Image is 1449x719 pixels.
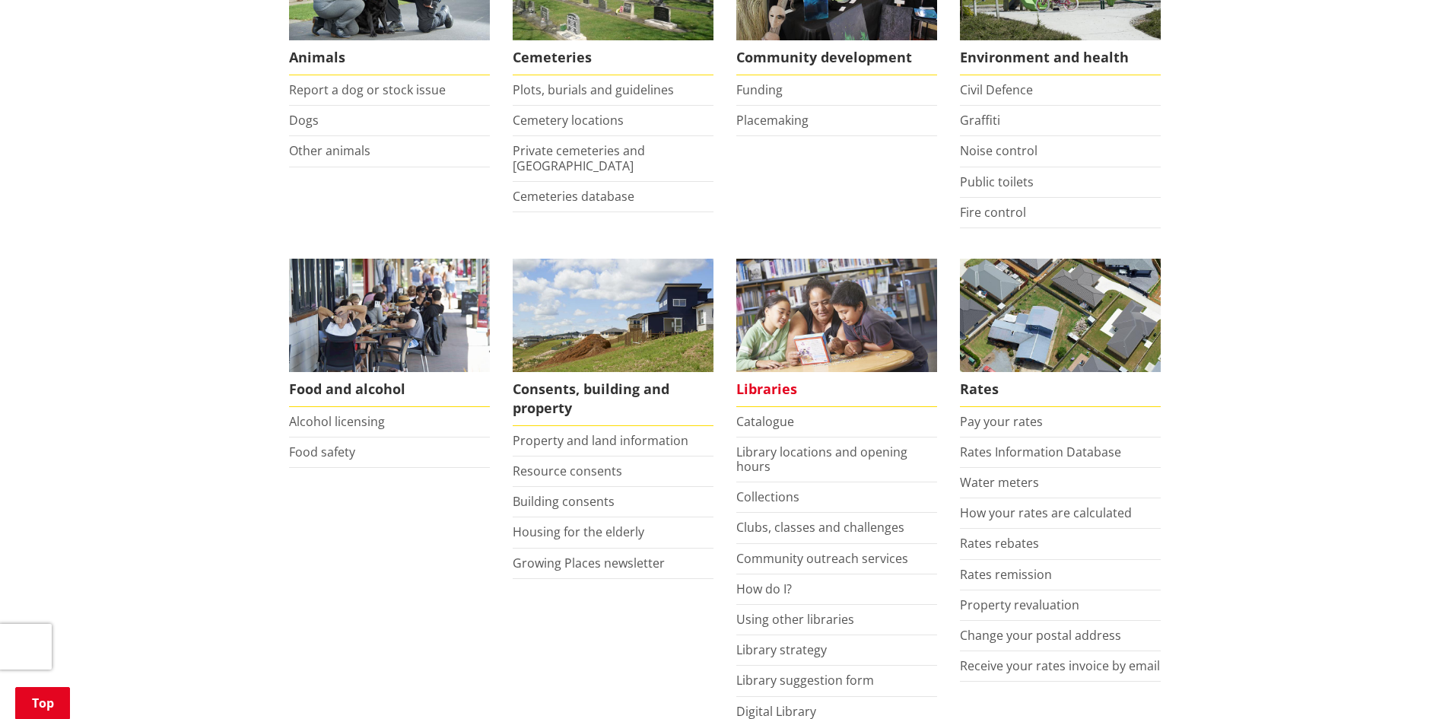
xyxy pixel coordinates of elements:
[289,413,385,430] a: Alcohol licensing
[513,81,674,98] a: Plots, burials and guidelines
[513,523,644,540] a: Housing for the elderly
[513,112,624,129] a: Cemetery locations
[960,657,1160,674] a: Receive your rates invoice by email
[960,112,1000,129] a: Graffiti
[513,463,622,479] a: Resource consents
[513,259,713,426] a: New Pokeno housing development Consents, building and property
[289,40,490,75] span: Animals
[736,641,827,658] a: Library strategy
[736,672,874,689] a: Library suggestion form
[736,413,794,430] a: Catalogue
[736,550,908,567] a: Community outreach services
[289,81,446,98] a: Report a dog or stock issue
[960,259,1161,407] a: Pay your rates online Rates
[513,555,665,571] a: Growing Places newsletter
[1379,655,1434,710] iframe: Messenger Launcher
[960,204,1026,221] a: Fire control
[736,81,783,98] a: Funding
[513,432,688,449] a: Property and land information
[289,142,370,159] a: Other animals
[736,611,854,628] a: Using other libraries
[736,519,904,536] a: Clubs, classes and challenges
[736,372,937,407] span: Libraries
[960,142,1037,159] a: Noise control
[289,259,490,372] img: Food and Alcohol in the Waikato
[736,488,799,505] a: Collections
[736,112,809,129] a: Placemaking
[736,40,937,75] span: Community development
[289,444,355,460] a: Food safety
[513,372,713,426] span: Consents, building and property
[513,40,713,75] span: Cemeteries
[960,627,1121,644] a: Change your postal address
[960,81,1033,98] a: Civil Defence
[736,259,937,372] img: Waikato District Council libraries
[960,372,1161,407] span: Rates
[960,535,1039,552] a: Rates rebates
[960,444,1121,460] a: Rates Information Database
[513,259,713,372] img: Land and property thumbnail
[736,259,937,407] a: Library membership is free to everyone who lives in the Waikato district. Libraries
[289,112,319,129] a: Dogs
[960,504,1132,521] a: How your rates are calculated
[960,413,1043,430] a: Pay your rates
[960,40,1161,75] span: Environment and health
[289,372,490,407] span: Food and alcohol
[960,173,1034,190] a: Public toilets
[15,687,70,719] a: Top
[960,474,1039,491] a: Water meters
[736,581,792,597] a: How do I?
[513,188,634,205] a: Cemeteries database
[960,597,1079,613] a: Property revaluation
[513,142,645,173] a: Private cemeteries and [GEOGRAPHIC_DATA]
[513,493,615,510] a: Building consents
[960,259,1161,372] img: Rates-thumbnail
[289,259,490,407] a: Food and Alcohol in the Waikato Food and alcohol
[736,444,907,475] a: Library locations and opening hours
[960,566,1052,583] a: Rates remission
